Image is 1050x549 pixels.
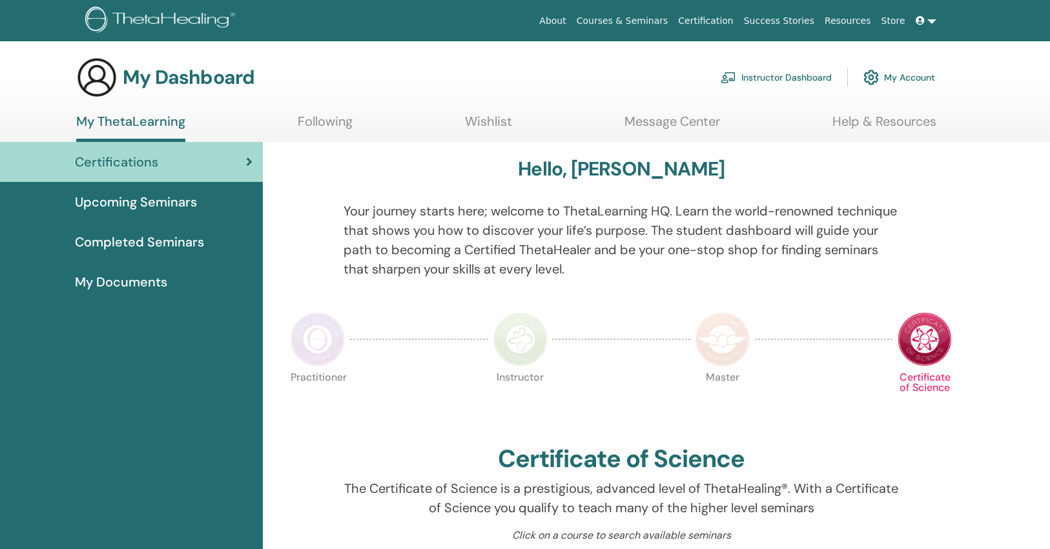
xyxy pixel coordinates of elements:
img: chalkboard-teacher.svg [721,72,736,83]
img: Certificate of Science [898,312,952,366]
a: My Account [863,63,935,92]
a: Certification [673,9,738,33]
a: About [534,9,571,33]
p: Click on a course to search available seminars [344,528,900,543]
a: Following [298,114,353,139]
a: Store [876,9,911,33]
h2: Certificate of Science [498,444,745,474]
a: Instructor Dashboard [721,63,832,92]
h3: Hello, [PERSON_NAME] [518,157,725,181]
p: Practitioner [291,372,345,426]
a: Wishlist [465,114,512,139]
p: Master [695,372,750,426]
img: Instructor [493,312,548,366]
img: Practitioner [291,312,345,366]
img: Master [695,312,750,366]
a: Help & Resources [832,114,936,139]
p: Certificate of Science [898,372,952,426]
span: Completed Seminars [75,232,204,252]
p: The Certificate of Science is a prestigious, advanced level of ThetaHealing®. With a Certificate ... [344,479,900,517]
span: Upcoming Seminars [75,192,197,212]
img: logo.png [85,6,240,35]
a: Resources [819,9,876,33]
img: generic-user-icon.jpg [76,57,118,98]
span: Certifications [75,152,158,172]
span: My Documents [75,272,167,292]
p: Your journey starts here; welcome to ThetaLearning HQ. Learn the world-renowned technique that sh... [344,201,900,279]
h3: My Dashboard [123,66,254,89]
img: cog.svg [863,66,879,88]
p: Instructor [493,372,548,426]
a: Message Center [624,114,720,139]
a: My ThetaLearning [76,114,185,142]
a: Success Stories [739,9,819,33]
a: Courses & Seminars [571,9,674,33]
